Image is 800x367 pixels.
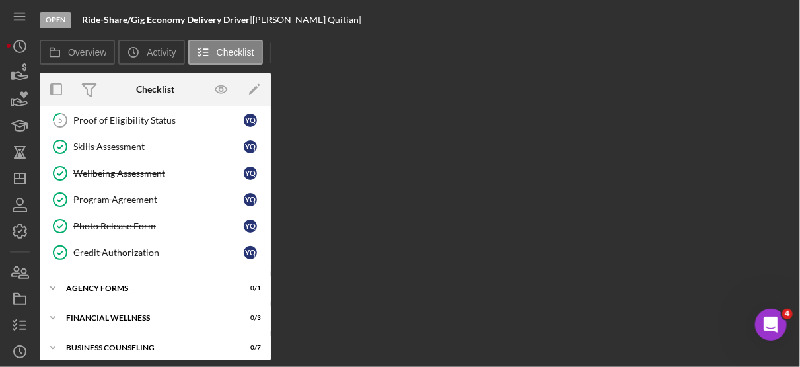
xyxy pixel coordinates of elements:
[82,14,250,25] b: Ride-Share/Gig Economy Delivery Driver
[66,344,228,352] div: Business Counseling
[40,40,115,65] button: Overview
[755,309,787,341] iframe: Intercom live chat
[46,107,264,134] a: 5Proof of Eligibility StatusYQ
[244,167,257,180] div: Y Q
[46,186,264,213] a: Program AgreementYQ
[46,134,264,160] a: Skills AssessmentYQ
[73,168,244,179] div: Wellbeing Assessment
[40,12,71,28] div: Open
[73,194,244,205] div: Program Agreement
[73,142,244,152] div: Skills Assessment
[66,314,228,322] div: Financial Wellness
[46,239,264,266] a: Credit AuthorizationYQ
[237,344,261,352] div: 0 / 7
[237,284,261,292] div: 0 / 1
[58,116,62,124] tspan: 5
[217,47,254,58] label: Checklist
[244,220,257,233] div: Y Q
[73,221,244,231] div: Photo Release Form
[66,284,228,292] div: Agency Forms
[73,115,244,126] div: Proof of Eligibility Status
[82,15,252,25] div: |
[782,309,793,319] span: 4
[244,246,257,259] div: Y Q
[136,84,174,95] div: Checklist
[73,247,244,258] div: Credit Authorization
[147,47,176,58] label: Activity
[46,160,264,186] a: Wellbeing AssessmentYQ
[244,140,257,153] div: Y Q
[244,193,257,206] div: Y Q
[252,15,361,25] div: [PERSON_NAME] Quitian |
[68,47,106,58] label: Overview
[118,40,184,65] button: Activity
[188,40,263,65] button: Checklist
[237,314,261,322] div: 0 / 3
[244,114,257,127] div: Y Q
[46,213,264,239] a: Photo Release FormYQ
